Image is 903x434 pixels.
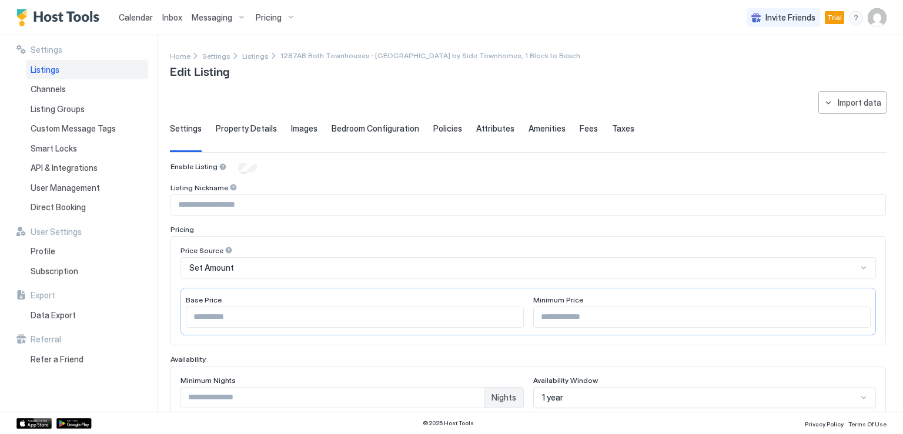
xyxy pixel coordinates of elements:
[26,60,148,80] a: Listings
[533,295,583,304] span: Minimum Price
[868,8,887,27] div: User profile
[170,52,190,60] span: Home
[31,143,77,154] span: Smart Locks
[26,139,148,159] a: Smart Locks
[31,334,61,345] span: Referral
[433,123,462,134] span: Policies
[26,305,148,325] a: Data Export
[529,123,566,134] span: Amenities
[170,355,206,364] span: Availability
[423,419,474,427] span: © 2025 Host Tools
[26,99,148,119] a: Listing Groups
[26,158,148,178] a: API & Integrations
[170,225,194,234] span: Pricing
[170,49,190,62] a: Home
[580,123,598,134] span: Fees
[216,123,277,134] span: Property Details
[56,418,92,429] a: Google Play Store
[12,394,40,422] iframe: Intercom live chat
[534,307,871,327] input: Input Field
[31,123,116,134] span: Custom Message Tags
[805,417,844,429] a: Privacy Policy
[186,295,222,304] span: Base Price
[26,178,148,198] a: User Management
[31,84,66,95] span: Channels
[332,123,419,134] span: Bedroom Configuration
[202,49,230,62] a: Settings
[31,246,55,257] span: Profile
[491,392,516,403] span: Nights
[818,91,887,114] button: Import data
[202,49,230,62] div: Breadcrumb
[170,162,218,171] span: Enable Listing
[171,195,885,215] input: Input Field
[16,9,105,26] a: Host Tools Logo
[612,123,634,134] span: Taxes
[170,49,190,62] div: Breadcrumb
[838,96,881,109] div: Import data
[180,376,236,385] span: Minimum Nights
[242,49,269,62] div: Breadcrumb
[31,266,78,277] span: Subscription
[181,388,484,408] input: Input Field
[26,261,148,281] a: Subscription
[476,123,514,134] span: Attributes
[202,52,230,60] span: Settings
[848,417,887,429] a: Terms Of Use
[26,119,148,139] a: Custom Message Tags
[533,376,598,385] span: Availability Window
[805,420,844,428] span: Privacy Policy
[189,263,234,273] span: Set Amount
[186,307,523,327] input: Input Field
[26,79,148,99] a: Channels
[242,52,269,60] span: Listings
[16,418,52,429] a: App Store
[119,11,153,23] a: Calendar
[31,45,62,55] span: Settings
[827,12,842,23] span: Trial
[119,12,153,22] span: Calendar
[31,354,83,365] span: Refer a Friend
[765,12,815,23] span: Invite Friends
[31,202,86,213] span: Direct Booking
[31,227,82,237] span: User Settings
[170,183,228,192] span: Listing Nickname
[849,11,863,25] div: menu
[848,420,887,428] span: Terms Of Use
[291,123,317,134] span: Images
[31,104,85,115] span: Listing Groups
[280,51,580,60] span: Breadcrumb
[256,12,282,23] span: Pricing
[170,62,229,79] span: Edit Listing
[192,12,232,23] span: Messaging
[542,392,563,403] span: 1 year
[162,12,182,22] span: Inbox
[242,49,269,62] a: Listings
[170,123,202,134] span: Settings
[26,197,148,217] a: Direct Booking
[31,310,76,321] span: Data Export
[162,11,182,23] a: Inbox
[26,241,148,261] a: Profile
[31,183,100,193] span: User Management
[31,163,98,173] span: API & Integrations
[26,349,148,369] a: Refer a Friend
[31,290,55,301] span: Export
[180,246,223,255] span: Price Source
[31,65,59,75] span: Listings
